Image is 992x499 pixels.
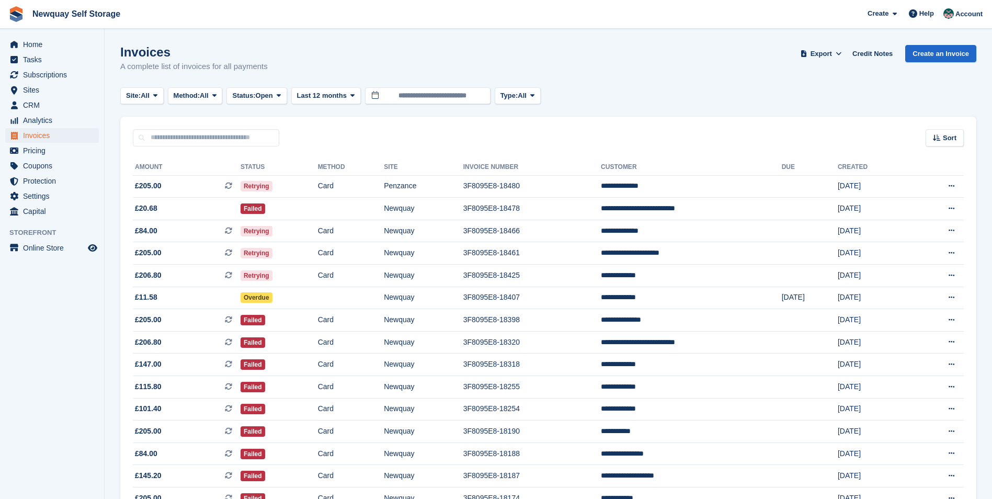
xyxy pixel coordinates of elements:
[126,90,141,101] span: Site:
[838,421,910,443] td: [DATE]
[943,133,956,143] span: Sort
[384,287,463,309] td: Newquay
[318,309,384,332] td: Card
[23,128,86,143] span: Invoices
[241,449,265,459] span: Failed
[135,203,157,214] span: £20.68
[318,331,384,354] td: Card
[8,6,24,22] img: stora-icon-8386f47178a22dfd0bd8f6a31ec36ba5ce8667c1dd55bd0f319d3a0aa187defe.svg
[943,8,954,19] img: Tina
[838,175,910,198] td: [DATE]
[838,398,910,421] td: [DATE]
[868,8,888,19] span: Create
[141,90,150,101] span: All
[782,287,838,309] td: [DATE]
[318,220,384,242] td: Card
[518,90,527,101] span: All
[463,220,601,242] td: 3F8095E8-18466
[5,67,99,82] a: menu
[241,359,265,370] span: Failed
[23,98,86,112] span: CRM
[463,376,601,399] td: 3F8095E8-18255
[384,309,463,332] td: Newquay
[5,98,99,112] a: menu
[601,159,782,176] th: Customer
[23,174,86,188] span: Protection
[135,403,162,414] span: £101.40
[120,61,268,73] p: A complete list of invoices for all payments
[23,158,86,173] span: Coupons
[135,314,162,325] span: £205.00
[135,247,162,258] span: £205.00
[384,220,463,242] td: Newquay
[135,337,162,348] span: £206.80
[838,242,910,265] td: [DATE]
[241,270,272,281] span: Retrying
[782,159,838,176] th: Due
[23,52,86,67] span: Tasks
[5,52,99,67] a: menu
[384,242,463,265] td: Newquay
[23,241,86,255] span: Online Store
[384,198,463,220] td: Newquay
[955,9,983,19] span: Account
[9,228,104,238] span: Storefront
[226,87,287,105] button: Status: Open
[135,225,157,236] span: £84.00
[798,45,844,62] button: Export
[463,331,601,354] td: 3F8095E8-18320
[463,465,601,487] td: 3F8095E8-18187
[256,90,273,101] span: Open
[463,443,601,465] td: 3F8095E8-18188
[384,175,463,198] td: Penzance
[241,426,265,437] span: Failed
[318,421,384,443] td: Card
[135,448,157,459] span: £84.00
[905,45,976,62] a: Create an Invoice
[241,292,272,303] span: Overdue
[5,128,99,143] a: menu
[5,241,99,255] a: menu
[135,381,162,392] span: £115.80
[168,87,223,105] button: Method: All
[174,90,200,101] span: Method:
[241,226,272,236] span: Retrying
[463,265,601,287] td: 3F8095E8-18425
[838,443,910,465] td: [DATE]
[241,248,272,258] span: Retrying
[384,421,463,443] td: Newquay
[23,189,86,203] span: Settings
[838,309,910,332] td: [DATE]
[5,113,99,128] a: menu
[384,159,463,176] th: Site
[241,382,265,392] span: Failed
[495,87,541,105] button: Type: All
[23,67,86,82] span: Subscriptions
[23,143,86,158] span: Pricing
[23,83,86,97] span: Sites
[28,5,124,22] a: Newquay Self Storage
[919,8,934,19] span: Help
[463,421,601,443] td: 3F8095E8-18190
[838,331,910,354] td: [DATE]
[297,90,347,101] span: Last 12 months
[86,242,99,254] a: Preview store
[23,113,86,128] span: Analytics
[5,204,99,219] a: menu
[241,203,265,214] span: Failed
[384,443,463,465] td: Newquay
[5,37,99,52] a: menu
[318,159,384,176] th: Method
[5,83,99,97] a: menu
[463,309,601,332] td: 3F8095E8-18398
[241,404,265,414] span: Failed
[135,470,162,481] span: £145.20
[5,174,99,188] a: menu
[120,87,164,105] button: Site: All
[5,143,99,158] a: menu
[241,337,265,348] span: Failed
[463,175,601,198] td: 3F8095E8-18480
[838,465,910,487] td: [DATE]
[463,354,601,376] td: 3F8095E8-18318
[135,180,162,191] span: £205.00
